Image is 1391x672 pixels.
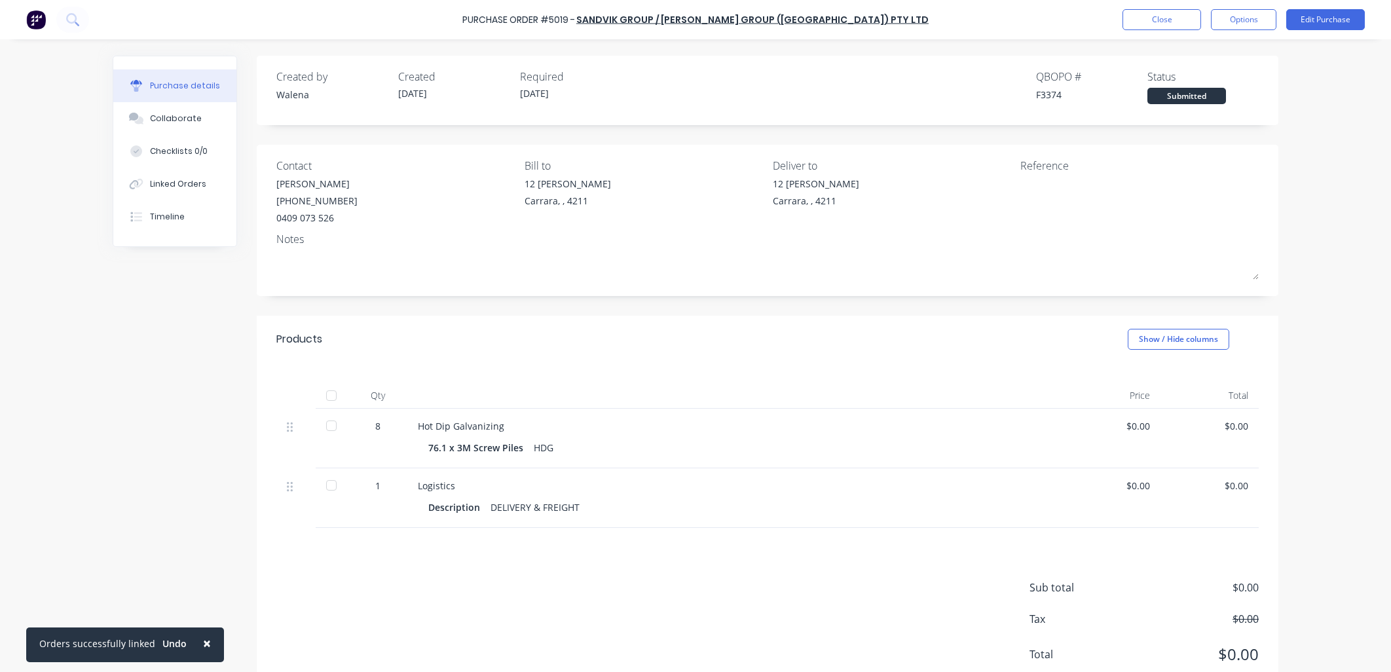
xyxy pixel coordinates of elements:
span: Sub total [1029,580,1128,595]
button: Collaborate [113,102,236,135]
div: Qty [348,383,407,409]
div: Contact [276,158,515,174]
div: 12 [PERSON_NAME] [773,177,859,191]
div: Products [276,331,322,347]
div: Required [520,69,631,84]
div: Status [1147,69,1259,84]
button: Purchase details [113,69,236,102]
div: Created [398,69,510,84]
div: $0.00 [1171,419,1248,433]
div: DELIVERY & FREIGHT [491,498,580,517]
div: Logistics [418,479,1052,493]
div: Submitted [1147,88,1226,104]
div: Orders successfully linked [39,637,155,650]
div: 76.1 x 3M Screw Piles [428,438,534,457]
span: $0.00 [1128,580,1259,595]
div: F3374 [1036,88,1147,102]
div: Reference [1020,158,1259,174]
div: Carrara, , 4211 [773,194,859,208]
div: Created by [276,69,388,84]
img: Factory [26,10,46,29]
button: Undo [155,634,194,654]
div: [PERSON_NAME] [276,177,358,191]
div: Walena [276,88,388,102]
div: Deliver to [773,158,1011,174]
div: Bill to [525,158,763,174]
div: $0.00 [1171,479,1248,493]
a: Sandvik Group / [PERSON_NAME] Group ([GEOGRAPHIC_DATA]) Pty Ltd [576,13,929,26]
div: 1 [359,479,397,493]
div: QBO PO # [1036,69,1147,84]
button: Options [1211,9,1276,30]
div: $0.00 [1073,419,1150,433]
div: Purchase details [150,80,220,92]
div: Price [1062,383,1160,409]
button: Timeline [113,200,236,233]
button: Linked Orders [113,168,236,200]
button: Close [190,627,224,659]
div: $0.00 [1073,479,1150,493]
div: Hot Dip Galvanizing [418,419,1052,433]
span: × [203,634,211,652]
div: Collaborate [150,113,202,124]
div: HDG [534,438,553,457]
div: Notes [276,231,1259,247]
div: Linked Orders [150,178,206,190]
div: Timeline [150,211,185,223]
div: 0409 073 526 [276,211,358,225]
div: Checklists 0/0 [150,145,208,157]
span: Tax [1029,611,1128,627]
span: Total [1029,646,1128,662]
div: 8 [359,419,397,433]
div: Description [428,498,491,517]
button: Close [1122,9,1201,30]
div: Purchase Order #5019 - [462,13,575,27]
button: Edit Purchase [1286,9,1365,30]
span: $0.00 [1128,643,1259,666]
span: $0.00 [1128,611,1259,627]
div: Carrara, , 4211 [525,194,611,208]
div: Total [1160,383,1259,409]
button: Checklists 0/0 [113,135,236,168]
div: [PHONE_NUMBER] [276,194,358,208]
div: 12 [PERSON_NAME] [525,177,611,191]
button: Show / Hide columns [1128,329,1229,350]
